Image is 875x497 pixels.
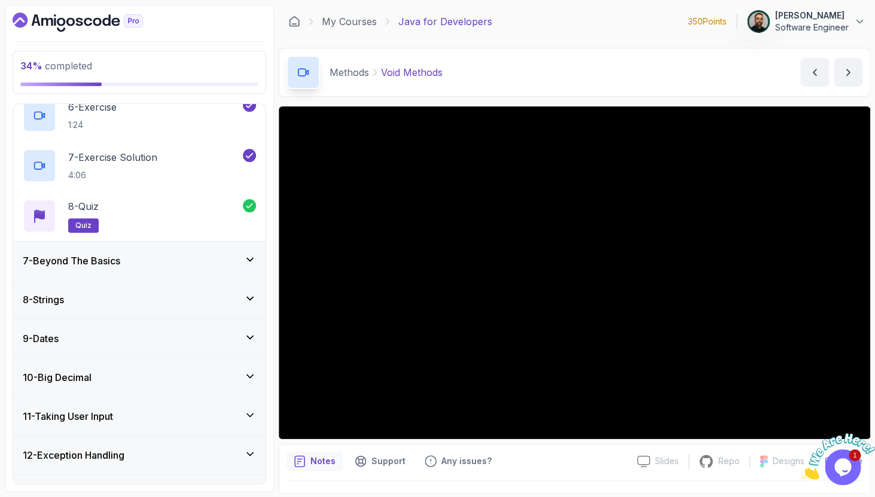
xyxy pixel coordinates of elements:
[23,370,92,385] h3: 10 - Big Decimal
[773,455,804,467] p: Designs
[746,10,865,33] button: user profile image[PERSON_NAME]Software Engineer
[279,106,870,439] iframe: 4 - Void methods
[75,221,92,230] span: quiz
[834,58,862,87] button: next content
[23,448,124,462] h3: 12 - Exception Handling
[13,358,266,397] button: 10-Big Decimal
[347,452,413,471] button: Support button
[398,14,492,29] p: Java for Developers
[371,455,406,467] p: Support
[688,16,727,28] p: 350 Points
[23,149,256,182] button: 7-Exercise Solution4:06
[775,10,849,22] p: [PERSON_NAME]
[381,65,443,80] p: Void Methods
[655,455,679,467] p: Slides
[13,13,170,32] a: Dashboard
[286,452,343,471] button: notes button
[718,455,740,467] p: Repo
[288,16,300,28] a: Dashboard
[775,22,849,33] p: Software Engineer
[23,99,256,132] button: 6-Exercise1:24
[13,280,266,319] button: 8-Strings
[20,60,92,72] span: completed
[68,119,117,131] p: 1:24
[68,169,157,181] p: 4:06
[330,65,369,80] p: Methods
[20,60,42,72] span: 34 %
[23,199,256,233] button: 8-Quizquiz
[23,409,113,423] h3: 11 - Taking User Input
[13,397,266,435] button: 11-Taking User Input
[441,455,492,467] p: Any issues?
[68,100,117,114] p: 6 - Exercise
[13,242,266,280] button: 7-Beyond The Basics
[68,150,157,164] p: 7 - Exercise Solution
[310,455,336,467] p: Notes
[13,319,266,358] button: 9-Dates
[13,436,266,474] button: 12-Exception Handling
[23,331,59,346] h3: 9 - Dates
[23,292,64,307] h3: 8 - Strings
[68,199,99,214] p: 8 - Quiz
[747,10,770,33] img: user profile image
[800,58,829,87] button: previous content
[23,254,120,268] h3: 7 - Beyond The Basics
[322,14,377,29] a: My Courses
[417,452,499,471] button: Feedback button
[801,422,875,479] iframe: chat widget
